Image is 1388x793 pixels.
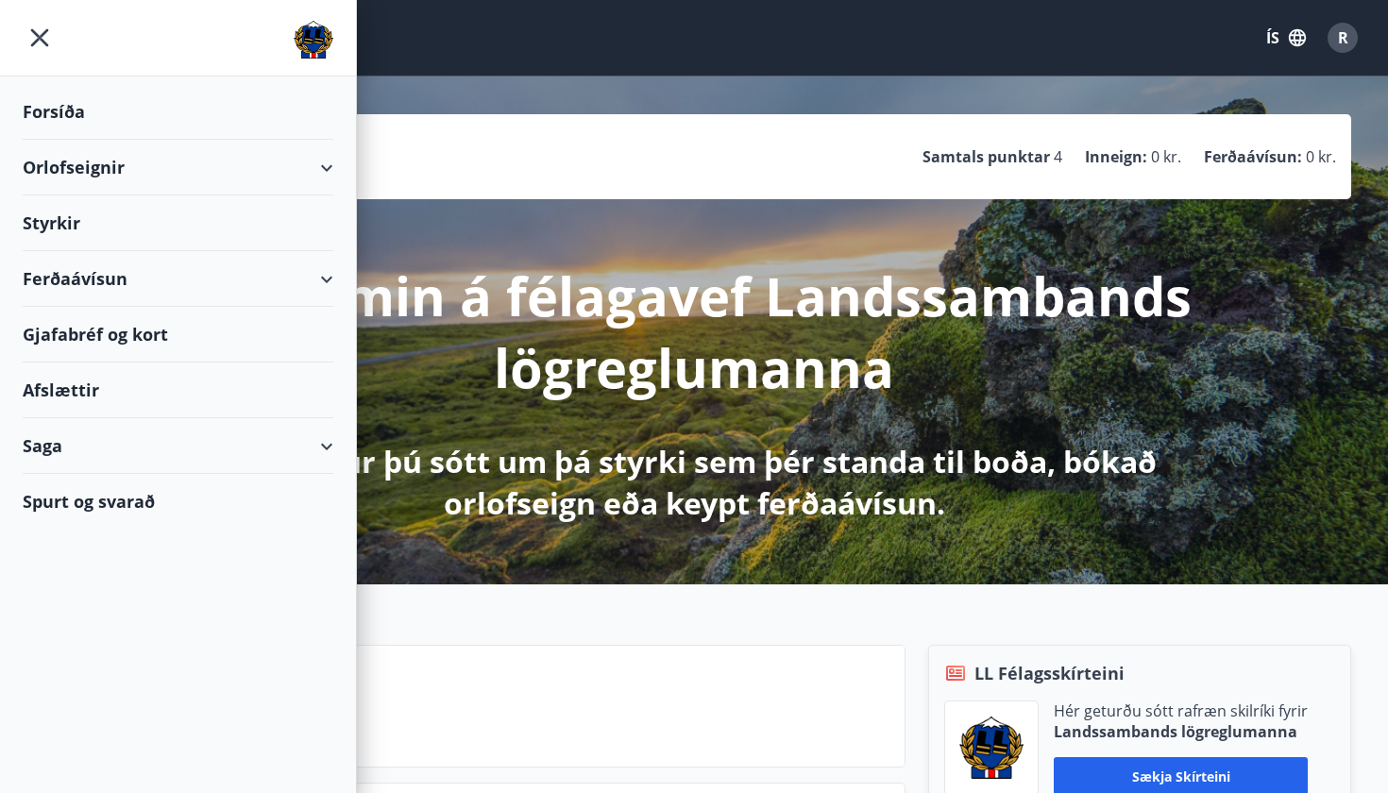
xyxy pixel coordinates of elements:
p: Ferðaávísun : [1204,146,1302,167]
button: R [1320,15,1365,60]
button: menu [23,21,57,55]
span: R [1338,27,1348,48]
p: Hér geturðu sótt rafræn skilríki fyrir [1054,700,1308,721]
div: Orlofseignir [23,140,333,195]
img: union_logo [294,21,333,59]
div: Forsíða [23,84,333,140]
p: Velkomin á félagavef Landssambands lögreglumanna [195,260,1193,403]
span: 0 kr. [1151,146,1181,167]
span: 4 [1054,146,1062,167]
div: Ferðaávísun [23,251,333,307]
p: Inneign : [1085,146,1147,167]
div: Gjafabréf og kort [23,307,333,363]
p: Landssambands lögreglumanna [1054,721,1308,742]
span: 0 kr. [1306,146,1336,167]
div: Saga [23,418,333,474]
p: Samtals punktar [923,146,1050,167]
button: ÍS [1256,21,1316,55]
span: LL Félagsskírteini [974,661,1125,685]
p: Næstu helgi [176,693,889,725]
div: Spurt og svarað [23,474,333,529]
div: Afslættir [23,363,333,418]
p: Hér getur þú sótt um þá styrki sem þér standa til boða, bókað orlofseign eða keypt ferðaávísun. [195,441,1193,524]
div: Styrkir [23,195,333,251]
img: 1cqKbADZNYZ4wXUG0EC2JmCwhQh0Y6EN22Kw4FTY.png [959,717,1024,779]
